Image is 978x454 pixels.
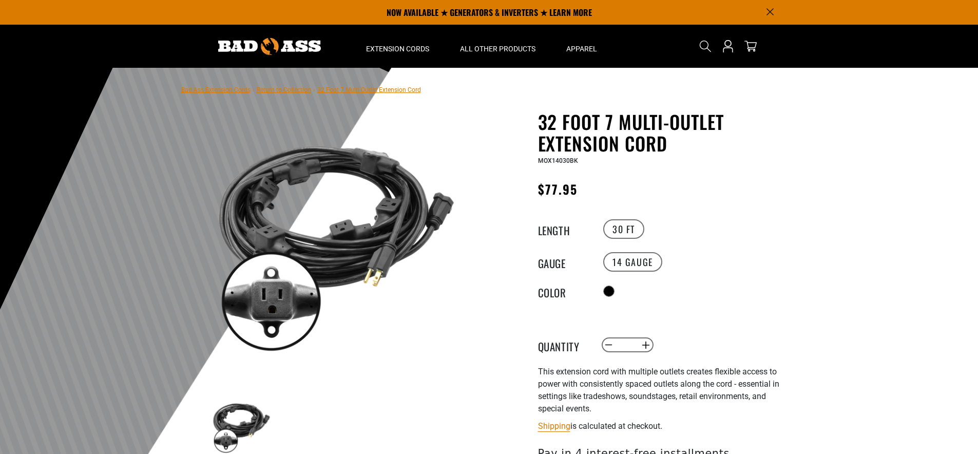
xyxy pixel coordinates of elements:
h1: 32 Foot 7 Multi-Outlet Extension Cord [538,111,790,154]
span: This extension cord with multiple outlets creates flexible access to power with consistently spac... [538,367,779,413]
legend: Gauge [538,255,589,269]
span: › [253,86,255,93]
span: $77.95 [538,180,578,198]
span: Apparel [566,44,597,53]
span: › [313,86,315,93]
nav: breadcrumbs [181,83,421,96]
summary: Extension Cords [351,25,445,68]
summary: Search [697,38,714,54]
span: MOX14030BK [538,157,578,164]
span: All Other Products [460,44,535,53]
summary: All Other Products [445,25,551,68]
a: Return to Collection [257,86,311,93]
a: Shipping [538,421,570,431]
div: is calculated at checkout. [538,419,790,433]
label: Quantity [538,338,589,352]
span: Extension Cords [366,44,429,53]
img: Bad Ass Extension Cords [218,38,321,55]
span: 32 Foot 7 Multi-Outlet Extension Cord [317,86,421,93]
legend: Length [538,222,589,236]
label: 30 FT [603,219,644,239]
summary: Apparel [551,25,612,68]
label: 14 Gauge [603,252,662,272]
img: black [212,113,459,361]
a: Bad Ass Extension Cords [181,86,251,93]
legend: Color [538,285,589,298]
